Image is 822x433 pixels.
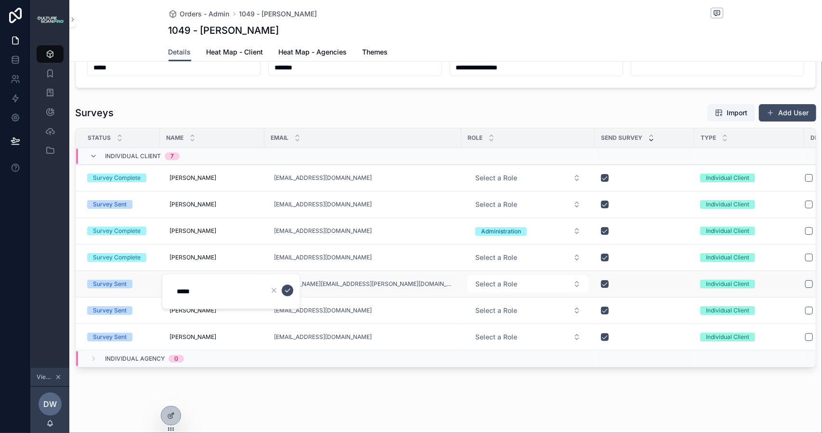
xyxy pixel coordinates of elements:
[170,307,216,314] span: [PERSON_NAME]
[93,253,141,262] div: Survey Complete
[475,200,517,209] span: Select a Role
[207,47,263,57] span: Heat Map - Client
[468,275,588,293] button: Select Button
[180,9,230,19] span: Orders - Admin
[166,134,183,142] span: Name
[274,307,372,314] a: [EMAIL_ADDRESS][DOMAIN_NAME]
[239,9,317,19] a: 1049 - [PERSON_NAME]
[468,302,588,319] button: Select Button
[271,134,288,142] span: Email
[170,201,216,208] span: [PERSON_NAME]
[170,174,216,182] span: [PERSON_NAME]
[759,104,816,122] button: Add User
[475,332,517,342] span: Select a Role
[468,134,483,142] span: Role
[274,201,372,208] a: [EMAIL_ADDRESS][DOMAIN_NAME]
[170,333,216,341] span: [PERSON_NAME]
[468,328,588,346] button: Select Button
[727,108,747,118] span: Import
[481,227,521,236] div: Administration
[274,174,372,182] a: [EMAIL_ADDRESS][DOMAIN_NAME]
[169,47,191,57] span: Details
[105,152,161,160] span: Individual Client
[706,174,749,182] div: Individual Client
[701,134,716,142] span: Type
[93,200,127,209] div: Survey Sent
[706,200,749,209] div: Individual Client
[706,253,749,262] div: Individual Client
[706,333,749,341] div: Individual Client
[37,373,53,381] span: Viewing as [PERSON_NAME]
[468,169,588,187] button: Select Button
[170,152,174,160] div: 7
[207,43,263,63] a: Heat Map - Client
[105,355,165,363] span: Individual Agency
[93,174,141,182] div: Survey Complete
[93,306,127,315] div: Survey Sent
[274,280,452,288] a: [PERSON_NAME][EMAIL_ADDRESS][PERSON_NAME][DOMAIN_NAME]
[706,227,749,235] div: Individual Client
[274,254,372,261] a: [EMAIL_ADDRESS][DOMAIN_NAME]
[37,15,64,23] img: App logo
[169,9,230,19] a: Orders - Admin
[170,254,216,261] span: [PERSON_NAME]
[706,306,749,315] div: Individual Client
[93,227,141,235] div: Survey Complete
[363,43,388,63] a: Themes
[706,280,749,288] div: Individual Client
[468,249,588,266] button: Select Button
[274,333,372,341] a: [EMAIL_ADDRESS][DOMAIN_NAME]
[274,227,372,235] a: [EMAIL_ADDRESS][DOMAIN_NAME]
[169,43,191,62] a: Details
[279,43,347,63] a: Heat Map - Agencies
[88,134,111,142] span: Status
[363,47,388,57] span: Themes
[475,279,517,289] span: Select a Role
[468,222,588,240] button: Select Button
[475,306,517,315] span: Select a Role
[169,24,279,37] h1: 1049 - [PERSON_NAME]
[93,280,127,288] div: Survey Sent
[174,355,178,363] div: 0
[475,253,517,262] span: Select a Role
[31,39,69,172] div: scrollable content
[75,106,114,120] h1: Surveys
[170,227,216,235] span: [PERSON_NAME]
[468,196,588,213] button: Select Button
[93,333,127,341] div: Survey Sent
[43,398,57,410] span: DW
[475,173,517,183] span: Select a Role
[601,134,642,142] span: Send Survey
[707,104,755,122] button: Import
[279,47,347,57] span: Heat Map - Agencies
